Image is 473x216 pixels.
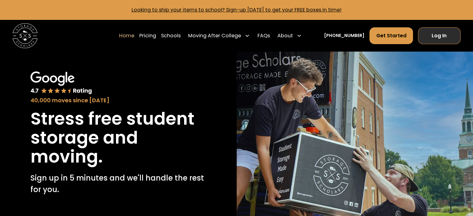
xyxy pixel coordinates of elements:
img: Storage Scholars main logo [12,23,38,48]
a: Schools [161,27,181,44]
a: Get Started [369,27,413,44]
a: [PHONE_NUMBER] [324,32,364,39]
div: Moving After College [188,32,241,39]
div: About [277,32,293,39]
p: Sign up in 5 minutes and we'll handle the rest for you. [30,172,206,195]
a: FAQs [257,27,270,44]
a: Log In [418,27,461,44]
img: Google 4.7 star rating [30,71,92,95]
h1: Stress free student storage and moving. [30,109,206,166]
div: About [275,27,304,44]
a: Pricing [139,27,156,44]
a: Home [119,27,134,44]
a: Looking to ship your items to school? Sign-up [DATE] to get your FREE boxes in time! [132,6,341,13]
div: 40,000 moves since [DATE] [30,96,206,104]
div: Moving After College [186,27,252,44]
